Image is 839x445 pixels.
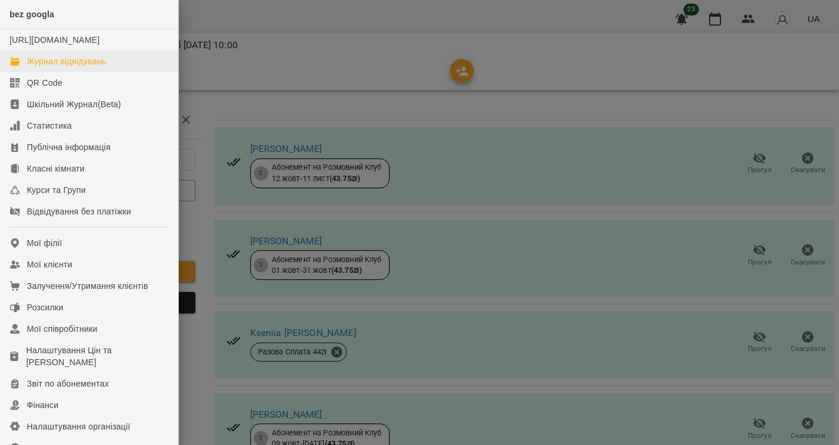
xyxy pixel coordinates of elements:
[27,184,86,196] div: Курси та Групи
[27,141,110,153] div: Публічна інформація
[27,301,63,313] div: Розсилки
[27,421,130,432] div: Налаштування організації
[27,120,72,132] div: Статистика
[27,259,72,270] div: Мої клієнти
[27,237,62,249] div: Мої філії
[27,98,121,110] div: Шкільний Журнал(Beta)
[10,10,54,19] span: bez googla
[27,323,98,335] div: Мої співробітники
[27,280,148,292] div: Залучення/Утримання клієнтів
[27,163,85,175] div: Класні кімнати
[27,77,63,89] div: QR Code
[10,35,100,45] a: [URL][DOMAIN_NAME]
[27,206,131,217] div: Відвідування без платіжки
[27,55,106,67] div: Журнал відвідувань
[27,378,109,390] div: Звіт по абонементах
[27,399,58,411] div: Фінанси
[26,344,169,368] div: Налаштування Цін та [PERSON_NAME]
